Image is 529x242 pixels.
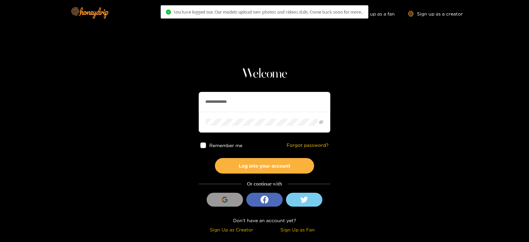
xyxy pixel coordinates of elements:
div: Or continue with [199,180,330,188]
a: Forgot password? [287,142,329,148]
a: Sign up as a fan [349,11,395,17]
span: eye-invisible [319,120,323,124]
div: Sign Up as Fan [266,226,329,233]
div: Sign Up as Creator [200,226,263,233]
a: Sign up as a creator [408,11,463,17]
span: Remember me [209,143,242,148]
span: check-circle [166,10,171,15]
button: Log into your account [215,158,314,174]
span: You have logged out. Our models upload new photos and videos daily. Come back soon for more.. [174,9,363,15]
div: Don't have an account yet? [199,217,330,224]
h1: Welcome [199,66,330,82]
